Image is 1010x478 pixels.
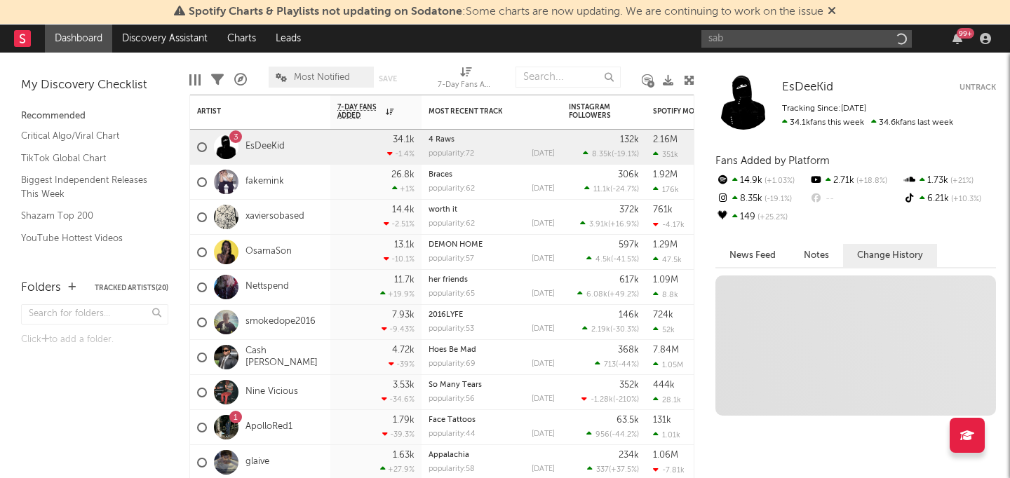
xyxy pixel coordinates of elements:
[380,289,415,299] div: +19.9 %
[429,255,474,263] div: popularity: 57
[532,430,555,438] div: [DATE]
[211,60,224,100] div: Filters
[337,103,382,120] span: 7-Day Fans Added
[532,290,555,298] div: [DATE]
[245,281,289,293] a: Nettspend
[429,206,555,214] div: worth it
[903,190,996,208] div: 6.21k
[21,77,168,94] div: My Discovery Checklist
[384,254,415,264] div: -10.1 %
[843,244,937,267] button: Change History
[589,221,608,228] span: 3.91k
[245,456,269,468] a: glaive
[782,104,866,113] span: Tracking Since: [DATE]
[715,208,809,226] div: 149
[429,136,555,144] div: 4 Raws
[234,60,247,100] div: A&R Pipeline
[389,360,415,369] div: -39 %
[653,107,758,116] div: Spotify Monthly Listeners
[595,256,611,264] span: 4.5k
[21,252,154,268] a: Apple Top 200
[429,360,476,368] div: popularity: 69
[653,240,678,250] div: 1.29M
[95,285,168,292] button: Tracked Artists(20)
[429,451,555,459] div: Appalachia
[619,451,639,460] div: 234k
[612,186,637,193] span: -24.7 %
[653,185,679,194] div: 176k
[653,135,678,144] div: 2.16M
[586,291,607,299] span: 6.08k
[653,395,681,404] div: 28.1k
[809,190,902,208] div: --
[653,451,678,460] div: 1.06M
[948,177,974,185] span: +21 %
[21,108,168,125] div: Recommended
[429,171,555,179] div: Braces
[653,220,685,229] div: -4.17k
[959,81,996,95] button: Untrack
[612,326,637,334] span: -30.3 %
[755,214,788,221] span: +25.2 %
[245,141,285,153] a: EsDeeKid
[653,325,675,334] div: 52k
[586,254,639,264] div: ( )
[392,184,415,193] div: +1 %
[532,325,555,333] div: [DATE]
[586,430,639,439] div: ( )
[653,275,678,285] div: 1.09M
[610,291,637,299] span: +49.2 %
[949,196,981,203] span: +10.3 %
[591,326,610,334] span: 2.19k
[21,304,168,325] input: Search for folders...
[653,150,678,159] div: 351k
[394,275,415,285] div: 11.7k
[245,346,323,369] a: Cash [PERSON_NAME]
[189,60,201,100] div: Edit Columns
[653,381,675,390] div: 444k
[429,430,476,438] div: popularity: 44
[653,290,678,299] div: 8.8k
[653,465,685,474] div: -7.81k
[957,28,974,39] div: 99 +
[189,6,823,18] span: : Some charts are now updating. We are continuing to work on the issue
[217,25,266,53] a: Charts
[245,176,284,188] a: fakemink
[429,325,474,333] div: popularity: 53
[387,149,415,158] div: -1.4 %
[429,220,475,228] div: popularity: 62
[581,395,639,404] div: ( )
[391,170,415,179] div: 26.8k
[595,431,610,439] span: 956
[429,451,469,459] a: Appalachia
[611,466,637,474] span: +37.5 %
[392,205,415,214] div: 14.4k
[438,77,494,94] div: 7-Day Fans Added (7-Day Fans Added)
[595,360,639,369] div: ( )
[653,360,683,369] div: 1.05M
[583,149,639,158] div: ( )
[266,25,311,53] a: Leads
[429,107,534,116] div: Most Recent Track
[653,416,671,425] div: 131k
[392,310,415,320] div: 7.93k
[591,396,613,404] span: -1.28k
[21,280,61,296] div: Folders
[782,81,833,93] span: EsDeeKid
[592,151,612,158] span: 8.35k
[429,290,475,298] div: popularity: 65
[782,118,864,127] span: 34.1k fans this week
[782,81,833,95] a: EsDeeKid
[429,206,457,214] a: worth it
[584,184,639,193] div: ( )
[429,416,476,424] a: Face Tattoos
[393,381,415,390] div: 3.53k
[380,465,415,474] div: +27.9 %
[532,360,555,368] div: [DATE]
[614,151,637,158] span: -19.1 %
[903,172,996,190] div: 1.73k
[610,221,637,228] span: +16.9 %
[429,276,555,284] div: her friends
[532,255,555,263] div: [DATE]
[762,177,795,185] span: +1.03 %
